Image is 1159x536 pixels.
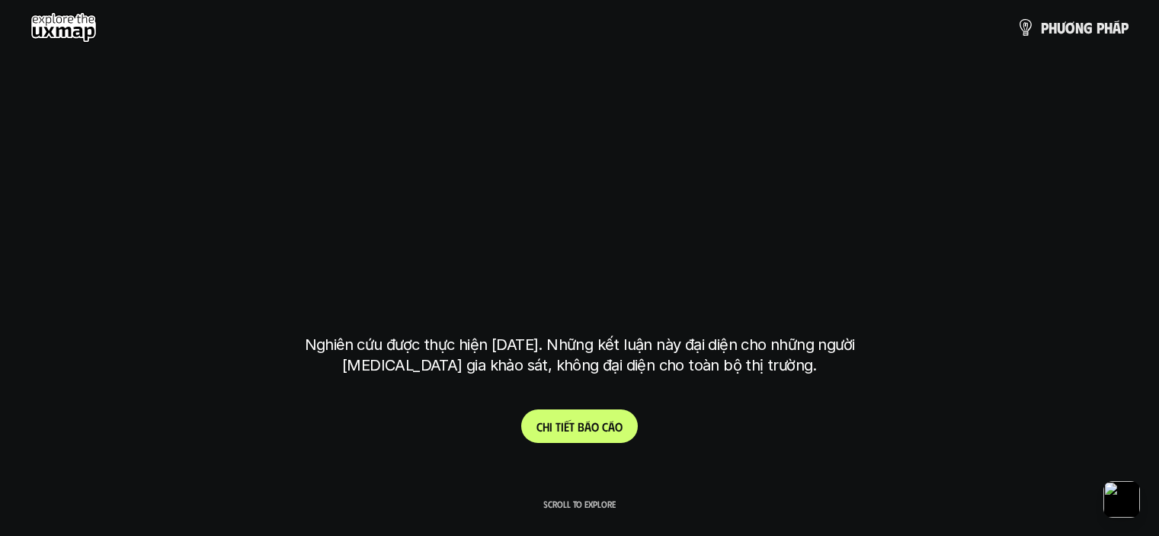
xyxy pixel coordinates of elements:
[294,335,866,376] p: Nghiên cứu được thực hiện [DATE]. Những kết luận này đại diện cho những người [MEDICAL_DATA] gia ...
[608,419,615,434] span: á
[1104,19,1113,36] span: h
[591,419,599,434] span: o
[615,419,623,434] span: o
[555,419,561,434] span: t
[1049,19,1057,36] span: h
[1017,12,1129,43] a: phươngpháp
[1097,19,1104,36] span: p
[561,419,564,434] span: i
[602,419,608,434] span: c
[1057,19,1065,36] span: ư
[308,255,851,319] h1: tại [GEOGRAPHIC_DATA]
[302,135,858,199] h1: phạm vi công việc của
[1041,19,1049,36] span: p
[584,419,591,434] span: á
[521,409,638,443] a: Chitiếtbáocáo
[578,419,584,434] span: b
[1113,19,1121,36] span: á
[1075,19,1084,36] span: n
[1084,19,1093,36] span: g
[1121,19,1129,36] span: p
[1065,19,1075,36] span: ơ
[564,419,569,434] span: ế
[536,419,543,434] span: C
[549,419,552,434] span: i
[569,419,575,434] span: t
[543,499,616,509] p: Scroll to explore
[543,419,549,434] span: h
[527,98,643,115] h6: Kết quả nghiên cứu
